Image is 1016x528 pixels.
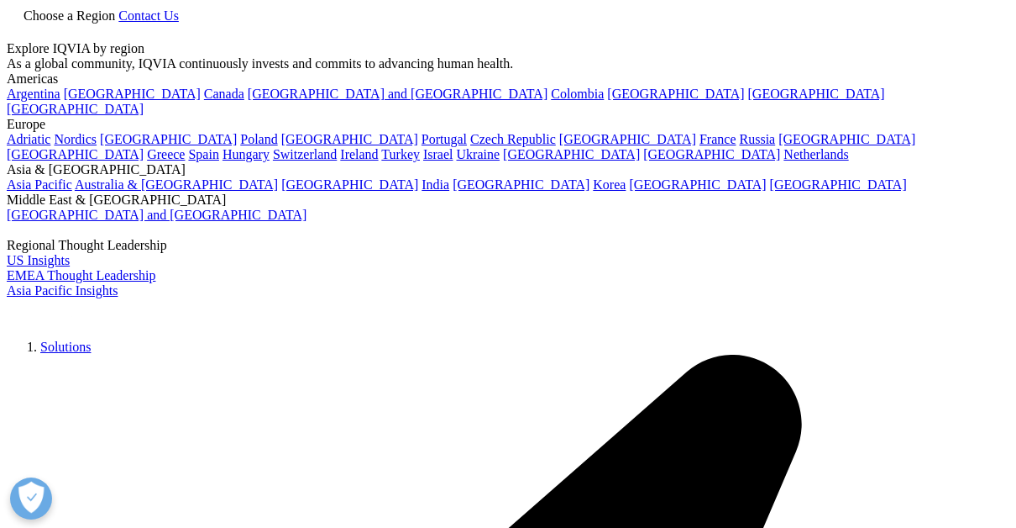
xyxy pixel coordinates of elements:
[7,41,1009,56] div: Explore IQVIA by region
[40,340,91,354] a: Solutions
[699,132,736,146] a: France
[7,253,70,267] a: US Insights
[7,283,118,298] a: Asia Pacific Insights
[7,208,306,222] a: [GEOGRAPHIC_DATA] and [GEOGRAPHIC_DATA]
[281,132,418,146] a: [GEOGRAPHIC_DATA]
[273,147,337,161] a: Switzerland
[778,132,915,146] a: [GEOGRAPHIC_DATA]
[188,147,218,161] a: Spain
[147,147,185,161] a: Greece
[7,117,1009,132] div: Europe
[118,8,179,23] a: Contact Us
[64,87,201,101] a: [GEOGRAPHIC_DATA]
[7,162,1009,177] div: Asia & [GEOGRAPHIC_DATA]
[248,87,547,101] a: [GEOGRAPHIC_DATA] and [GEOGRAPHIC_DATA]
[75,177,278,192] a: Australia & [GEOGRAPHIC_DATA]
[7,147,144,161] a: [GEOGRAPHIC_DATA]
[100,132,237,146] a: [GEOGRAPHIC_DATA]
[7,193,1009,208] div: Middle East & [GEOGRAPHIC_DATA]
[559,132,696,146] a: [GEOGRAPHIC_DATA]
[7,87,60,101] a: Argentina
[770,177,907,192] a: [GEOGRAPHIC_DATA]
[643,147,780,161] a: [GEOGRAPHIC_DATA]
[10,478,52,520] button: Abrir preferências
[7,177,72,192] a: Asia Pacific
[748,87,885,101] a: [GEOGRAPHIC_DATA]
[381,147,420,161] a: Turkey
[423,147,453,161] a: Israel
[593,177,626,192] a: Korea
[457,147,500,161] a: Ukraine
[740,132,776,146] a: Russia
[470,132,556,146] a: Czech Republic
[24,8,115,23] span: Choose a Region
[503,147,640,161] a: [GEOGRAPHIC_DATA]
[607,87,744,101] a: [GEOGRAPHIC_DATA]
[7,132,50,146] a: Adriatic
[551,87,604,101] a: Colombia
[783,147,848,161] a: Netherlands
[453,177,589,192] a: [GEOGRAPHIC_DATA]
[7,268,155,282] a: EMEA Thought Leadership
[7,102,144,116] a: [GEOGRAPHIC_DATA]
[223,147,270,161] a: Hungary
[54,132,97,146] a: Nordics
[7,71,1009,87] div: Americas
[281,177,418,192] a: [GEOGRAPHIC_DATA]
[7,238,1009,253] div: Regional Thought Leadership
[7,56,1009,71] div: As a global community, IQVIA continuously invests and commits to advancing human health.
[340,147,378,161] a: Ireland
[204,87,244,101] a: Canada
[629,177,766,192] a: [GEOGRAPHIC_DATA]
[240,132,277,146] a: Poland
[422,132,467,146] a: Portugal
[422,177,449,192] a: India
